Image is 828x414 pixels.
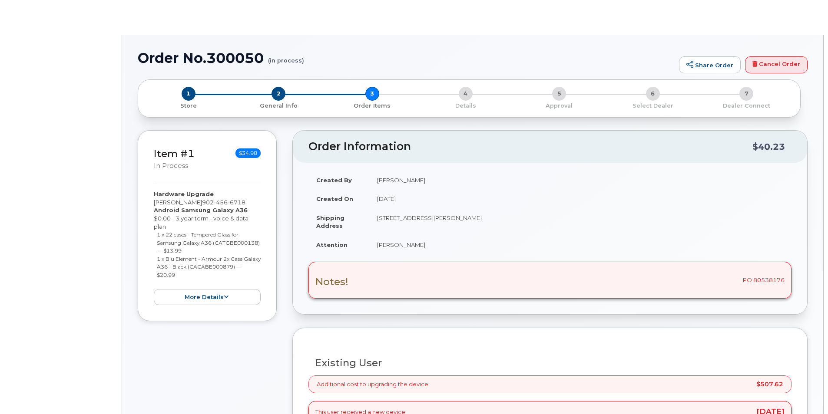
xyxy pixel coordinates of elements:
h3: Existing User [315,358,785,368]
p: Store [149,102,228,110]
a: 1 Store [145,101,232,110]
div: Additional cost to upgrading the device [308,375,792,393]
span: 2 [272,87,285,101]
h2: Order Information [308,141,752,153]
button: more details [154,289,261,305]
span: $507.62 [756,381,783,387]
small: (in process) [268,50,304,64]
td: [PERSON_NAME] [369,171,792,190]
td: [DATE] [369,189,792,208]
td: [STREET_ADDRESS][PERSON_NAME] [369,208,792,235]
a: Item #1 [154,148,195,160]
strong: Shipping Address [316,214,344,230]
p: General Info [235,102,321,110]
strong: Created By [316,177,352,184]
a: Cancel Order [745,56,808,74]
a: Share Order [679,56,741,74]
span: 6718 [228,199,245,206]
span: 902 [202,199,245,206]
div: $40.23 [752,138,785,155]
strong: Hardware Upgrade [154,191,214,197]
small: 1 x Blu Element - Armour 2x Case Galaxy A36 - Black (CACABE000879) — $20.99 [157,256,261,278]
span: 1 [182,87,195,101]
span: $34.98 [235,148,261,158]
div: [PERSON_NAME] $0.00 - 3 year term - voice & data plan [154,190,261,305]
strong: Attention [316,241,348,248]
a: 2 General Info [232,101,325,110]
h1: Order No.300050 [138,50,675,66]
small: 1 x 22 cases - Tempered Glass for Samsung Galaxy A36 (CATGBE000138) — $13.99 [157,231,260,254]
strong: Android Samsung Galaxy A36 [154,207,248,214]
small: in process [154,162,188,170]
h3: Notes! [315,276,348,287]
span: 456 [214,199,228,206]
strong: Created On [316,195,353,202]
div: PO 80538176 [308,262,792,298]
td: [PERSON_NAME] [369,235,792,254]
